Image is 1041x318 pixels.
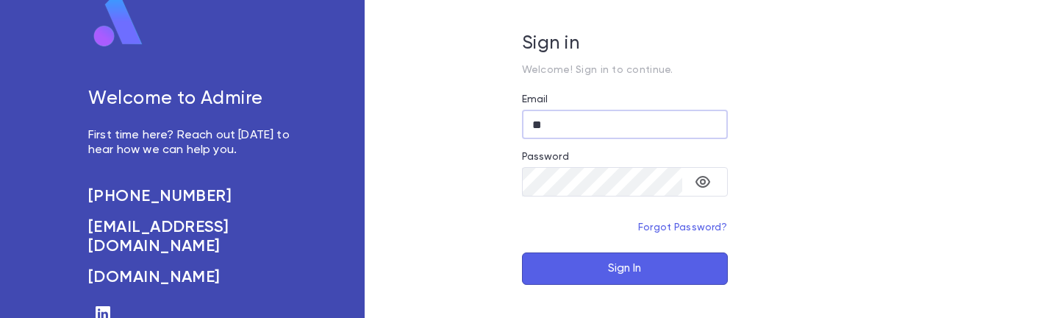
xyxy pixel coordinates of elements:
[522,64,728,76] p: Welcome! Sign in to continue.
[522,252,728,285] button: Sign In
[88,268,306,287] a: [DOMAIN_NAME]
[688,167,718,197] button: toggle password visibility
[88,218,306,256] a: [EMAIL_ADDRESS][DOMAIN_NAME]
[522,33,728,55] h5: Sign in
[88,187,306,206] a: [PHONE_NUMBER]
[638,222,728,233] a: Forgot Password?
[522,151,569,163] label: Password
[522,93,548,105] label: Email
[88,88,306,110] h5: Welcome to Admire
[88,128,306,158] p: First time here? Reach out [DATE] to hear how we can help you.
